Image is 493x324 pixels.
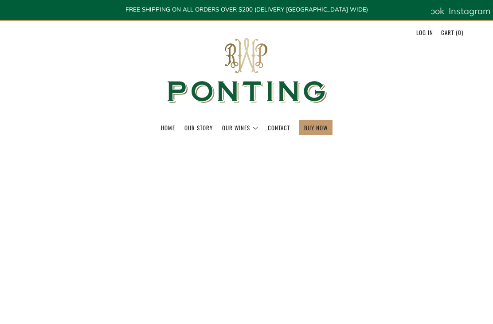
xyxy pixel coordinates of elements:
a: Our Wines [222,121,258,135]
a: Log in [416,25,433,39]
img: Ponting Wines [158,21,335,120]
a: Our Story [184,121,213,135]
a: Home [161,121,175,135]
a: BUY NOW [304,121,328,135]
span: Instagram [449,5,491,16]
a: Contact [268,121,290,135]
span: 0 [458,28,462,37]
a: Instagram [449,2,491,20]
a: Cart (0) [441,25,463,39]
